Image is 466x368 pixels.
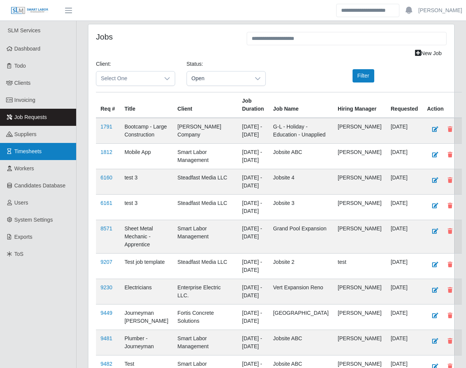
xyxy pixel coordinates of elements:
td: [PERSON_NAME] [333,305,386,330]
span: Todo [14,63,26,69]
a: [PERSON_NAME] [418,6,462,14]
button: Filter [353,69,374,82]
td: [DATE] - [DATE] [238,169,269,195]
td: [DATE] - [DATE] [238,254,269,279]
td: Vert Expansion Reno [268,279,333,305]
span: Suppliers [14,131,37,137]
img: SLM Logo [11,6,49,15]
span: Select One [96,71,160,86]
span: Invoicing [14,97,35,103]
span: Exports [14,234,32,240]
td: Sheet Metal Mechanic - Apprentice [120,220,173,254]
td: Jobsite 3 [268,195,333,220]
td: [DATE] - [DATE] [238,144,269,169]
a: 1791 [101,124,112,130]
td: [PERSON_NAME] [333,220,386,254]
td: Test job template [120,254,173,279]
td: Steadfast Media LLC [173,169,238,195]
input: Search [336,4,399,17]
span: Open [187,71,250,86]
span: ToS [14,251,24,257]
td: Jobsite 4 [268,169,333,195]
a: 1812 [101,149,112,155]
td: [DATE] [386,195,423,220]
td: [DATE] - [DATE] [238,330,269,355]
td: [DATE] [386,118,423,144]
td: [PERSON_NAME] [333,330,386,355]
a: 6161 [101,200,112,206]
td: G-L - Holiday - Education - Unapplied [268,118,333,144]
td: [DATE] [386,254,423,279]
td: Plumber - Journeyman [120,330,173,355]
td: [DATE] - [DATE] [238,279,269,305]
td: test 3 [120,169,173,195]
td: Mobile App [120,144,173,169]
span: Dashboard [14,46,41,52]
span: SLM Services [8,27,40,33]
td: Electricians [120,279,173,305]
th: Action [423,92,462,118]
a: New Job [410,47,447,60]
a: 9482 [101,361,112,367]
label: Client: [96,60,111,68]
td: [DATE] [386,279,423,305]
span: Workers [14,165,34,171]
span: Job Requests [14,114,47,120]
td: [PERSON_NAME] Company [173,118,238,144]
td: [DATE] [386,330,423,355]
th: Title [120,92,173,118]
span: System Settings [14,217,53,223]
a: 9230 [101,284,112,290]
th: Job Duration [238,92,269,118]
td: [PERSON_NAME] [333,118,386,144]
td: [PERSON_NAME] [333,279,386,305]
span: Timesheets [14,148,42,154]
td: Steadfast Media LLC [173,254,238,279]
td: [PERSON_NAME] [333,195,386,220]
td: [DATE] - [DATE] [238,305,269,330]
td: Bootcamp - Large Construction [120,118,173,144]
td: [DATE] [386,305,423,330]
a: 9481 [101,335,112,341]
td: Enterprise Electric LLC. [173,279,238,305]
a: 8571 [101,225,112,232]
td: test [333,254,386,279]
td: [DATE] [386,169,423,195]
td: Grand Pool Expansion [268,220,333,254]
td: test 3 [120,195,173,220]
td: Smart Labor Management [173,330,238,355]
span: Users [14,200,29,206]
td: [PERSON_NAME] [333,169,386,195]
td: [DATE] - [DATE] [238,118,269,144]
th: Req # [96,92,120,118]
td: Jobsite ABC [268,144,333,169]
th: Hiring Manager [333,92,386,118]
td: [GEOGRAPHIC_DATA] [268,305,333,330]
span: Clients [14,80,31,86]
td: [PERSON_NAME] [333,144,386,169]
th: Requested [386,92,423,118]
label: Status: [187,60,203,68]
td: [DATE] [386,144,423,169]
td: Steadfast Media LLC [173,195,238,220]
td: [DATE] [386,220,423,254]
td: [DATE] - [DATE] [238,220,269,254]
td: Smart Labor Management [173,144,238,169]
h4: Jobs [96,32,235,41]
td: Jobsite 2 [268,254,333,279]
a: 9449 [101,310,112,316]
a: 9207 [101,259,112,265]
td: Fortis Concrete Solutions [173,305,238,330]
th: Client [173,92,238,118]
a: 6160 [101,174,112,181]
td: [DATE] - [DATE] [238,195,269,220]
td: Journeyman [PERSON_NAME] [120,305,173,330]
td: Jobsite ABC [268,330,333,355]
th: Job Name [268,92,333,118]
td: Smart Labor Management [173,220,238,254]
span: Candidates Database [14,182,66,189]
